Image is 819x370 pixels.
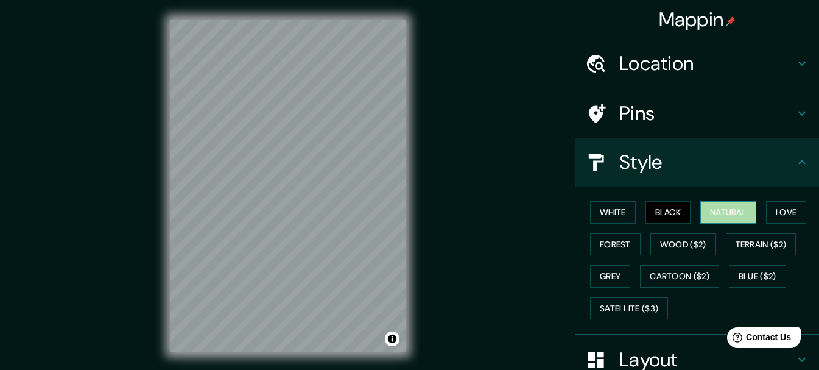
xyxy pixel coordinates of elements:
button: Terrain ($2) [726,233,796,256]
button: Blue ($2) [729,265,786,288]
button: Wood ($2) [650,233,716,256]
button: Black [645,201,691,224]
h4: Style [619,150,795,174]
h4: Pins [619,101,795,126]
button: Grey [590,265,630,288]
iframe: Help widget launcher [711,322,806,357]
img: pin-icon.png [726,16,736,26]
button: Satellite ($3) [590,297,668,320]
div: Style [575,138,819,187]
div: Location [575,39,819,88]
canvas: Map [170,20,406,352]
button: Cartoon ($2) [640,265,719,288]
button: Natural [700,201,756,224]
div: Pins [575,89,819,138]
h4: Location [619,51,795,76]
h4: Mappin [659,7,736,32]
button: Toggle attribution [385,332,399,346]
button: Love [766,201,806,224]
button: White [590,201,636,224]
button: Forest [590,233,641,256]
